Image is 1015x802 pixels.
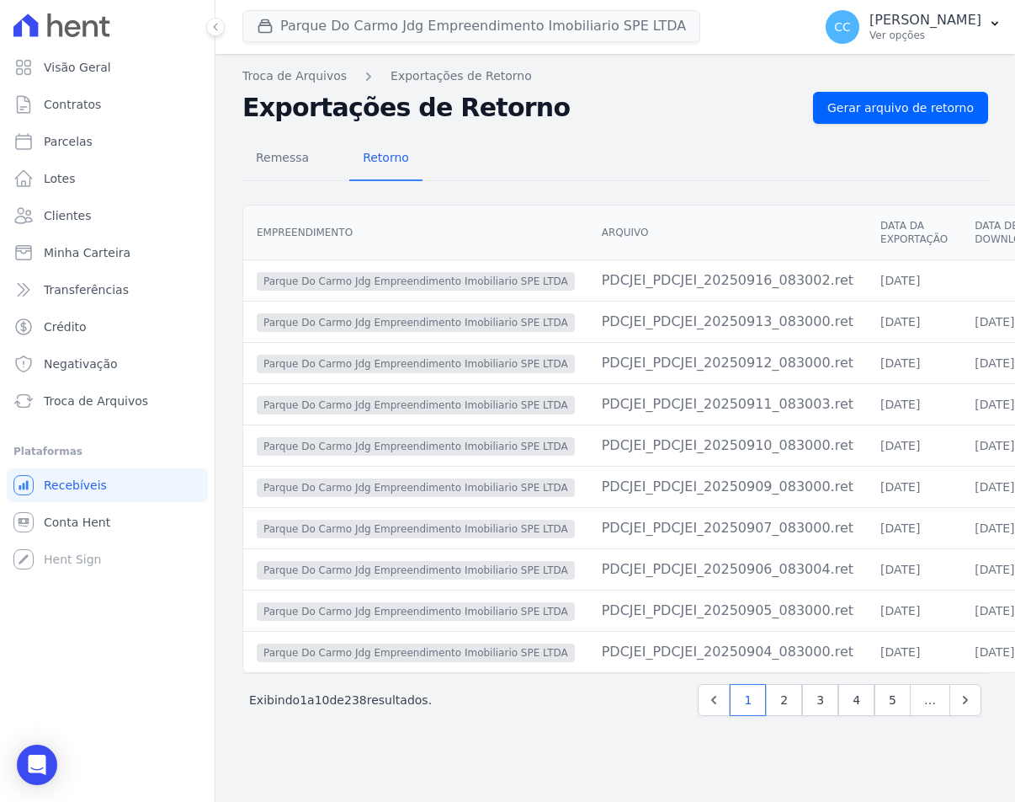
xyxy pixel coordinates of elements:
[812,3,1015,51] button: CC [PERSON_NAME] Ver opções
[602,518,853,538] div: PDCJEI_PDCJEI_20250907_083000.ret
[7,125,208,158] a: Parcelas
[7,468,208,502] a: Recebíveis
[7,236,208,270] a: Minha Carteira
[7,310,208,344] a: Crédito
[867,590,961,631] td: [DATE]
[949,684,981,716] a: Next
[257,355,575,373] span: Parque Do Carmo Jdg Empreendimento Imobiliario SPE LTDA
[257,644,575,662] span: Parque Do Carmo Jdg Empreendimento Imobiliario SPE LTDA
[257,520,575,538] span: Parque Do Carmo Jdg Empreendimento Imobiliario SPE LTDA
[300,693,307,707] span: 1
[242,93,800,123] h2: Exportações de Retorno
[867,425,961,466] td: [DATE]
[910,684,950,716] span: …
[242,67,988,85] nav: Breadcrumb
[698,684,730,716] a: Previous
[766,684,802,716] a: 2
[602,601,853,621] div: PDCJEI_PDCJEI_20250905_083000.ret
[44,281,129,298] span: Transferências
[249,692,432,708] p: Exibindo a de resultados.
[834,21,851,33] span: CC
[7,347,208,381] a: Negativação
[867,259,961,301] td: [DATE]
[44,170,76,187] span: Lotes
[44,477,107,494] span: Recebíveis
[869,29,981,42] p: Ver opções
[867,548,961,590] td: [DATE]
[44,356,118,372] span: Negativação
[602,477,853,497] div: PDCJEI_PDCJEI_20250909_083000.ret
[242,137,322,181] a: Remessa
[7,384,208,418] a: Troca de Arquivos
[7,505,208,539] a: Conta Hent
[44,514,110,531] span: Conta Hent
[602,312,853,332] div: PDCJEI_PDCJEI_20250913_083000.ret
[44,133,93,150] span: Parcelas
[869,12,981,29] p: [PERSON_NAME]
[257,561,575,580] span: Parque Do Carmo Jdg Empreendimento Imobiliario SPE LTDA
[838,684,874,716] a: 4
[813,92,988,124] a: Gerar arquivo de retorno
[257,602,575,621] span: Parque Do Carmo Jdg Empreendimento Imobiliario SPE LTDA
[7,51,208,84] a: Visão Geral
[315,693,330,707] span: 10
[7,162,208,195] a: Lotes
[242,10,700,42] button: Parque Do Carmo Jdg Empreendimento Imobiliario SPE LTDA
[257,396,575,414] span: Parque Do Carmo Jdg Empreendimento Imobiliario SPE LTDA
[44,59,111,76] span: Visão Geral
[257,437,575,456] span: Parque Do Carmo Jdg Empreendimento Imobiliario SPE LTDA
[867,383,961,425] td: [DATE]
[391,67,532,85] a: Exportações de Retorno
[7,199,208,233] a: Clientes
[730,684,766,716] a: 1
[867,301,961,342] td: [DATE]
[602,353,853,373] div: PDCJEI_PDCJEI_20250912_083000.ret
[353,141,419,174] span: Retorno
[867,206,961,260] th: Data da Exportação
[242,67,347,85] a: Troca de Arquivos
[602,436,853,456] div: PDCJEI_PDCJEI_20250910_083000.ret
[13,441,201,462] div: Plataformas
[602,642,853,662] div: PDCJEI_PDCJEI_20250904_083000.ret
[827,99,974,116] span: Gerar arquivo de retorno
[867,631,961,672] td: [DATE]
[44,96,101,113] span: Contratos
[44,318,87,335] span: Crédito
[874,684,911,716] a: 5
[44,244,130,261] span: Minha Carteira
[344,693,367,707] span: 238
[242,137,422,181] nav: Tab selector
[867,342,961,383] td: [DATE]
[602,394,853,414] div: PDCJEI_PDCJEI_20250911_083003.ret
[17,745,57,785] div: Open Intercom Messenger
[44,393,148,409] span: Troca de Arquivos
[257,313,575,332] span: Parque Do Carmo Jdg Empreendimento Imobiliario SPE LTDA
[246,141,319,174] span: Remessa
[7,88,208,121] a: Contratos
[867,507,961,548] td: [DATE]
[588,206,867,260] th: Arquivo
[257,272,575,291] span: Parque Do Carmo Jdg Empreendimento Imobiliario SPE LTDA
[802,684,838,716] a: 3
[867,466,961,507] td: [DATE]
[602,559,853,580] div: PDCJEI_PDCJEI_20250906_083004.ret
[7,273,208,307] a: Transferências
[602,270,853,291] div: PDCJEI_PDCJEI_20250916_083002.ret
[257,479,575,497] span: Parque Do Carmo Jdg Empreendimento Imobiliario SPE LTDA
[44,207,91,224] span: Clientes
[243,206,588,260] th: Empreendimento
[349,137,422,181] a: Retorno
